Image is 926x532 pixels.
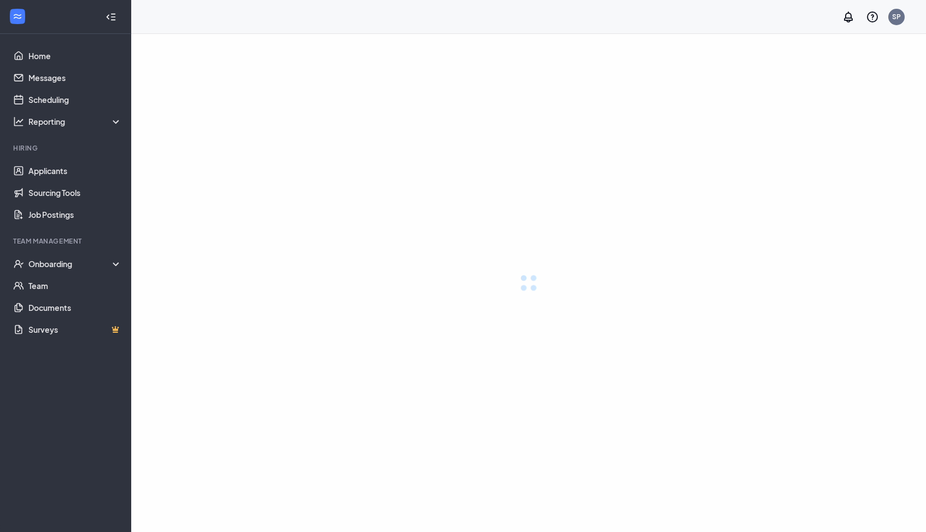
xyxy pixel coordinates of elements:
svg: UserCheck [13,258,24,269]
a: Home [28,45,122,67]
svg: WorkstreamLogo [12,11,23,22]
a: SurveysCrown [28,319,122,340]
a: Documents [28,297,122,319]
div: Team Management [13,236,120,246]
svg: QuestionInfo [866,10,879,24]
a: Job Postings [28,204,122,225]
a: Applicants [28,160,122,182]
svg: Notifications [842,10,855,24]
div: SP [892,12,901,21]
a: Sourcing Tools [28,182,122,204]
svg: Collapse [106,11,116,22]
a: Scheduling [28,89,122,111]
svg: Analysis [13,116,24,127]
a: Team [28,275,122,297]
a: Messages [28,67,122,89]
div: Reporting [28,116,122,127]
div: Hiring [13,143,120,153]
div: Onboarding [28,258,122,269]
